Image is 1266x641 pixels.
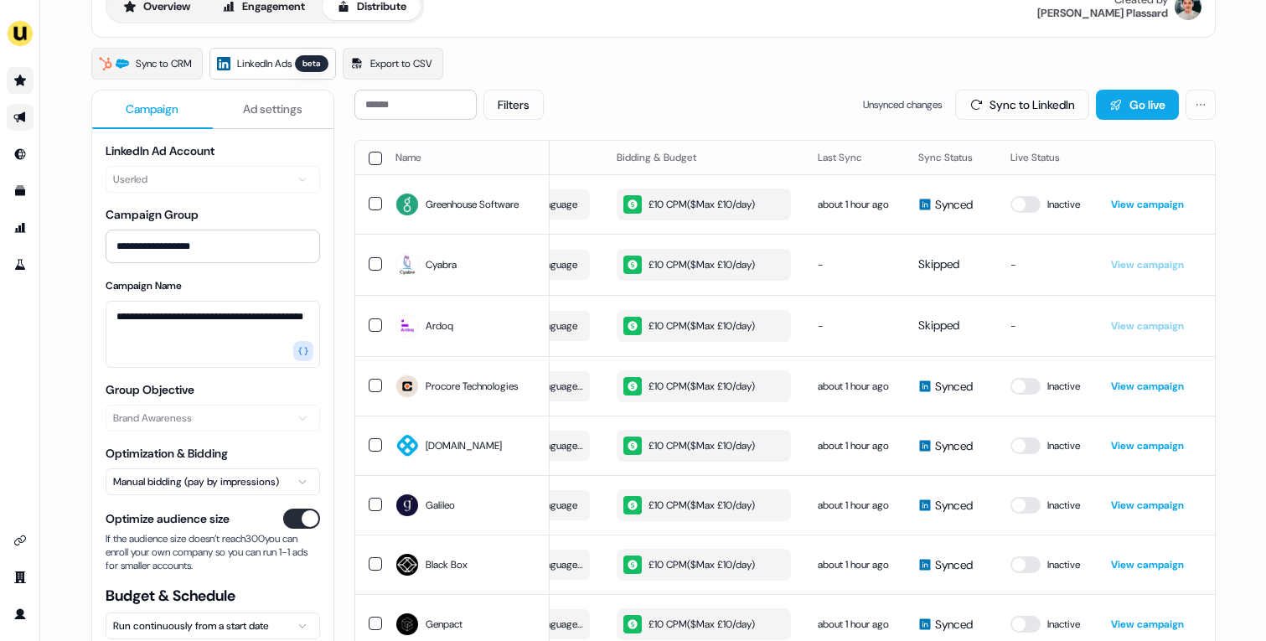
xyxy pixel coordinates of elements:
th: Name [382,141,550,174]
label: Campaign Group [106,207,199,222]
a: View campaign [1111,380,1184,393]
div: £10 CPM ($ Max £10/day ) [623,317,755,335]
a: Sync to CRM [91,48,203,80]
span: Synced [935,437,973,454]
button: £10 CPM($Max £10/day) [617,249,791,281]
span: Inactive [1047,556,1080,573]
td: about 1 hour ago [804,356,905,416]
span: Ad settings [243,101,302,117]
button: £10 CPM($Max £10/day) [617,189,791,220]
td: about 1 hour ago [804,416,905,475]
a: View campaign [1111,439,1184,452]
td: - [804,295,905,356]
label: Group Objective [106,382,194,397]
span: If the audience size doesn’t reach 300 you can enroll your own company so you can run 1-1 ads for... [106,532,320,572]
button: £10 CPM($Max £10/day) [617,549,791,581]
span: Genpact [426,616,462,633]
div: £10 CPM ($ Max £10/day ) [623,377,755,395]
span: Skipped [918,256,959,271]
label: Campaign Name [106,279,182,292]
span: Inactive [1047,378,1080,395]
span: [DOMAIN_NAME] [426,437,502,454]
button: £10 CPM($Max £10/day) [617,489,791,521]
th: Live Status [997,141,1098,174]
div: beta [295,55,328,72]
span: Greenhouse Software [426,196,519,213]
div: [PERSON_NAME] Plassard [1037,7,1168,20]
a: View campaign [1111,198,1184,211]
a: Go to templates [7,178,34,204]
td: about 1 hour ago [804,475,905,535]
span: Procore Technologies [426,378,518,395]
button: £10 CPM($Max £10/day) [617,430,791,462]
a: Go to Inbound [7,141,34,168]
a: View campaign [1111,499,1184,512]
button: More actions [1186,90,1216,120]
a: Go to profile [7,601,34,628]
td: about 1 hour ago [804,174,905,234]
span: Inactive [1047,196,1080,213]
span: Skipped [918,318,959,333]
button: £10 CPM($Max £10/day) [617,310,791,342]
td: - [997,295,1098,356]
td: about 1 hour ago [804,535,905,594]
label: Optimization & Bidding [106,446,228,461]
td: - [997,234,1098,295]
button: Go live [1096,90,1179,120]
span: Export to CSV [370,55,432,72]
button: £10 CPM($Max £10/day) [617,370,791,402]
span: Inactive [1047,437,1080,454]
a: LinkedIn Adsbeta [209,48,336,80]
div: £10 CPM ($ Max £10/day ) [623,615,755,633]
a: Go to experiments [7,251,34,278]
span: Campaign [126,101,178,117]
a: View campaign [1111,618,1184,631]
span: Inactive [1047,497,1080,514]
th: Bidding & Budget [603,141,804,174]
span: Cyabra [426,256,457,273]
span: Black Box [426,556,468,573]
button: Sync to LinkedIn [955,90,1089,120]
span: Ardoq [426,318,453,334]
div: £10 CPM ($ Max £10/day ) [623,195,755,214]
div: £10 CPM ($ Max £10/day ) [623,437,755,455]
a: Go to attribution [7,215,34,241]
a: Export to CSV [343,48,443,80]
span: Budget & Schedule [106,586,320,606]
button: Optimize audience size [283,509,320,529]
span: Synced [935,378,973,395]
span: Unsynced changes [863,96,942,113]
a: View campaign [1111,319,1184,333]
a: Go to team [7,564,34,591]
label: LinkedIn Ad Account [106,143,214,158]
div: £10 CPM ($ Max £10/day ) [623,256,755,274]
span: Synced [935,616,973,633]
span: Optimize audience size [106,510,230,527]
a: Go to prospects [7,67,34,94]
span: Sync to CRM [136,55,192,72]
a: Go to outbound experience [7,104,34,131]
th: Sync Status [905,141,997,174]
a: View campaign [1111,558,1184,571]
button: £10 CPM($Max £10/day) [617,608,791,640]
div: £10 CPM ($ Max £10/day ) [623,496,755,514]
td: - [804,234,905,295]
span: LinkedIn Ads [237,55,292,72]
button: Filters [483,90,544,120]
th: Last Sync [804,141,905,174]
span: Galileo [426,497,455,514]
span: Synced [935,556,973,573]
span: Inactive [1047,616,1080,633]
div: £10 CPM ($ Max £10/day ) [623,556,755,574]
span: Synced [935,497,973,514]
a: Go to integrations [7,527,34,554]
a: View campaign [1111,258,1184,271]
span: Synced [935,196,973,213]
